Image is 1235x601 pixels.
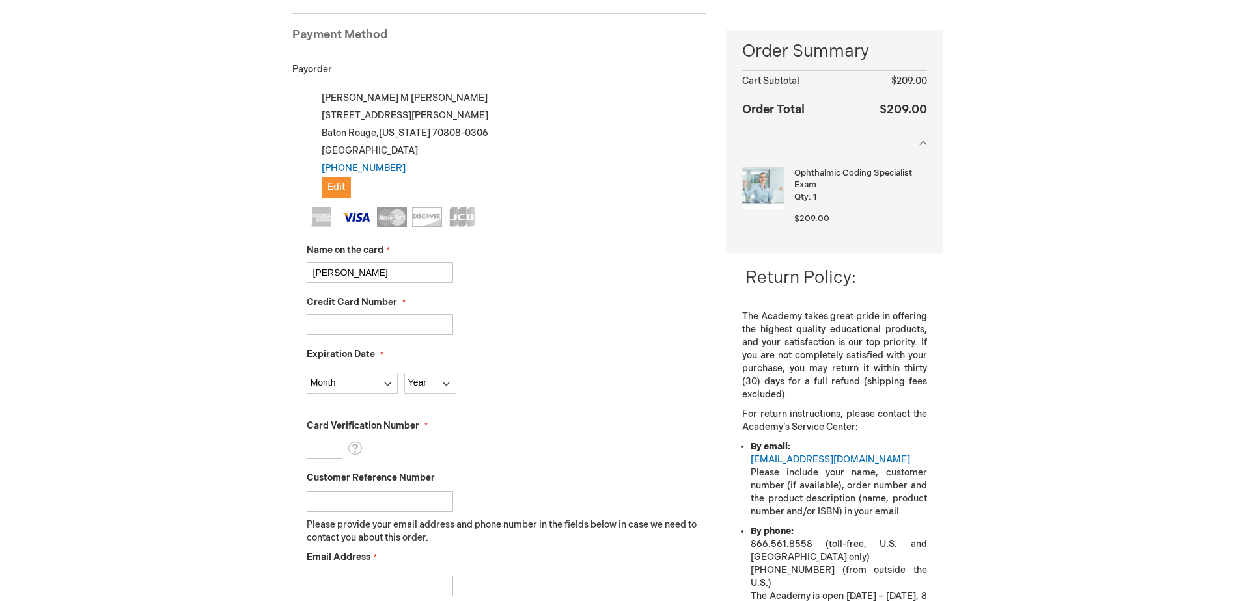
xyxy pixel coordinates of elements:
span: Order Summary [742,40,926,70]
p: The Academy takes great pride in offering the highest quality educational products, and your sati... [742,310,926,401]
th: Cart Subtotal [742,71,852,92]
span: $209.00 [794,213,829,224]
span: Expiration Date [307,349,375,360]
div: [PERSON_NAME] M [PERSON_NAME] [STREET_ADDRESS][PERSON_NAME] Baton Rouge , 70808-0306 [GEOGRAPHIC_... [307,89,707,198]
img: Ophthalmic Coding Specialist Exam [742,167,784,209]
img: Visa [342,207,372,227]
img: MasterCard [377,207,407,227]
span: [US_STATE] [379,127,430,139]
p: For return instructions, please contact the Academy’s Service Center: [742,408,926,434]
span: Return Policy: [745,268,856,288]
li: Please include your name, customer number (if available), order number and the product descriptio... [751,440,926,518]
strong: By email: [751,441,790,452]
span: Name on the card [307,245,383,256]
div: Payment Method [292,27,707,50]
strong: By phone: [751,526,794,537]
span: Payorder [292,64,332,75]
span: $209.00 [880,103,927,116]
span: Card Verification Number [307,420,419,431]
span: Customer Reference Number [307,472,435,483]
button: Edit [322,177,351,198]
a: [PHONE_NUMBER] [322,163,406,174]
strong: Ophthalmic Coding Specialist Exam [794,167,923,191]
strong: Order Total [742,100,805,118]
span: Edit [327,181,345,193]
span: Email Address [307,552,370,563]
input: Credit Card Number [307,314,453,335]
span: Qty [794,192,809,202]
span: Credit Card Number [307,297,397,308]
img: Discover [412,207,442,227]
a: [EMAIL_ADDRESS][DOMAIN_NAME] [751,454,910,465]
input: Card Verification Number [307,438,342,459]
img: JCB [447,207,477,227]
span: $209.00 [891,75,927,87]
p: Please provide your email address and phone number in the fields below in case we need to contact... [307,518,707,544]
img: American Express [307,207,337,227]
span: 1 [813,192,816,202]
